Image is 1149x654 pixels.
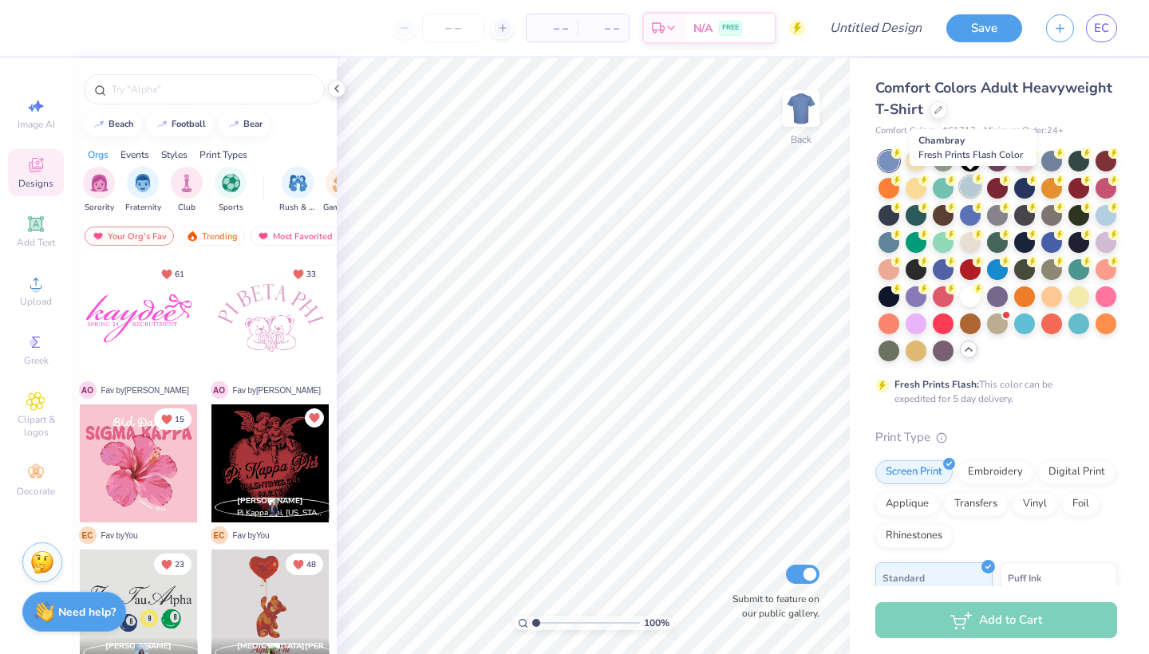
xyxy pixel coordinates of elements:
img: most_fav.gif [257,230,270,242]
button: bear [219,112,270,136]
label: Submit to feature on our public gallery. [724,592,819,621]
div: Back [791,132,811,147]
span: Upload [20,295,52,308]
button: filter button [125,167,161,214]
img: Game Day Image [333,174,351,192]
span: Sports [219,202,243,214]
input: Untitled Design [817,12,934,44]
span: E C [79,526,97,544]
input: Try "Alpha" [110,81,314,97]
div: filter for Sorority [83,167,115,214]
span: Fav by You [101,530,138,542]
img: Fraternity Image [134,174,152,192]
button: filter button [83,167,115,214]
img: trend_line.gif [93,120,105,129]
span: Rush & Bid [279,202,316,214]
div: filter for Rush & Bid [279,167,316,214]
span: 15 [175,416,184,424]
img: Club Image [178,174,195,192]
span: – – [536,20,568,37]
span: Add Text [17,236,55,249]
span: Puff Ink [1008,569,1041,586]
div: Vinyl [1013,492,1057,516]
div: Trending [179,227,245,246]
button: beach [84,112,141,136]
div: Styles [161,148,188,162]
span: Fav by You [233,530,270,542]
span: [PERSON_NAME] [105,640,172,652]
div: Transfers [944,492,1008,516]
div: filter for Sports [215,167,247,214]
span: Image AI [18,118,55,131]
span: Clipart & logos [8,413,64,439]
div: filter for Fraternity [125,167,161,214]
span: 100 % [644,616,669,630]
img: trend_line.gif [156,120,168,129]
button: Unlike [286,554,323,575]
span: Sorority [85,202,114,214]
span: [PERSON_NAME] [237,495,303,506]
span: FREE [722,22,739,33]
span: EC [1094,19,1109,37]
div: Events [120,148,149,162]
button: Save [946,14,1022,42]
div: Digital Print [1038,460,1115,484]
button: Unlike [305,408,324,427]
div: Chambray [910,129,1036,166]
div: Your Org's Fav [85,227,174,246]
button: filter button [323,167,360,214]
span: A O [79,381,97,399]
span: Comfort Colors Adult Heavyweight T-Shirt [875,78,1112,119]
button: filter button [215,167,247,214]
button: filter button [279,167,316,214]
div: filter for Game Day [323,167,360,214]
div: beach [109,120,134,128]
span: Decorate [17,485,55,498]
span: Pi Kappa Phi, [US_STATE] and [PERSON_NAME][GEOGRAPHIC_DATA] [237,507,323,519]
div: Screen Print [875,460,953,484]
span: N/A [693,20,713,37]
div: Foil [1062,492,1100,516]
span: Greek [24,354,49,367]
div: Embroidery [958,460,1033,484]
span: Fav by [PERSON_NAME] [233,384,321,396]
span: Comfort Colors [875,124,934,138]
div: This color can be expedited for 5 day delivery. [894,377,1091,406]
span: A O [211,381,228,399]
img: most_fav.gif [92,230,105,242]
span: – – [587,20,619,37]
button: filter button [171,167,203,214]
div: Rhinestones [875,524,953,548]
strong: Fresh Prints Flash: [894,378,979,391]
img: Rush & Bid Image [289,174,307,192]
img: trending.gif [186,230,199,242]
input: – – [422,14,484,42]
span: E C [211,526,228,544]
div: Most Favorited [250,227,340,246]
span: Club [178,202,195,214]
span: Fav by [PERSON_NAME] [101,384,189,396]
a: EC [1086,14,1117,42]
span: Designs [18,177,53,190]
button: Unlike [154,408,191,430]
span: Game Day [323,202,360,214]
div: Print Type [875,428,1117,447]
span: [MEDICAL_DATA][PERSON_NAME] [237,640,371,652]
div: football [172,120,206,128]
img: Sorority Image [90,174,109,192]
strong: Need help? [58,605,116,620]
span: Standard [882,569,925,586]
span: Fraternity [125,202,161,214]
div: filter for Club [171,167,203,214]
div: bear [243,120,263,128]
span: 48 [306,561,316,569]
img: Back [785,93,817,124]
img: trend_line.gif [227,120,240,129]
div: Print Types [199,148,247,162]
button: football [147,112,213,136]
div: Orgs [88,148,109,162]
span: Fresh Prints Flash Color [918,148,1023,161]
img: Sports Image [222,174,240,192]
div: Applique [875,492,939,516]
